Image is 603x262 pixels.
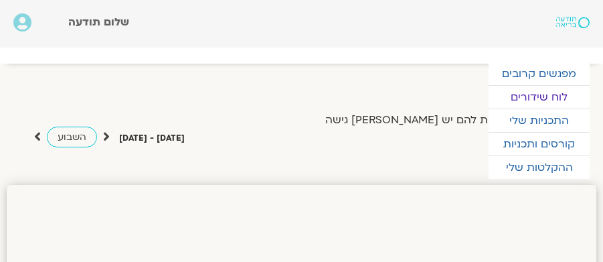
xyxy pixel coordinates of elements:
[489,62,590,85] a: מפגשים קרובים
[325,114,557,126] label: הצג רק הרצאות להם יש [PERSON_NAME] גישה
[489,156,590,179] a: ההקלטות שלי
[58,131,86,143] span: השבוע
[489,133,590,155] a: קורסים ותכניות
[47,127,97,147] a: השבוע
[489,109,590,132] a: התכניות שלי
[68,15,129,29] span: שלום תודעה
[489,86,590,109] a: לוח שידורים
[119,131,185,145] p: [DATE] - [DATE]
